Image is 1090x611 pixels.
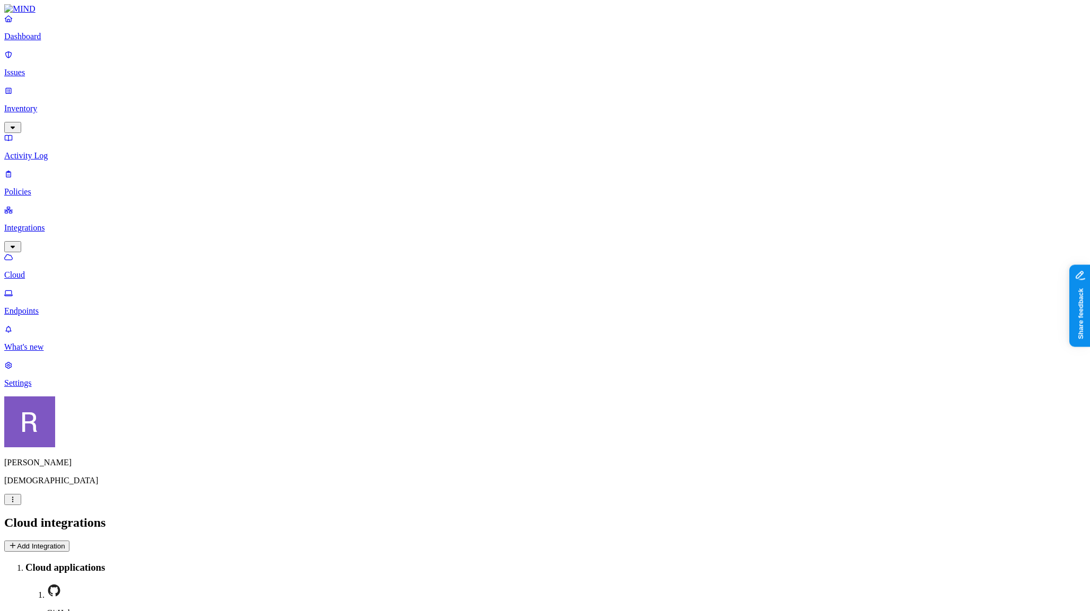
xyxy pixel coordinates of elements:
p: [PERSON_NAME] [4,458,1086,467]
a: Cloud [4,252,1086,280]
a: Activity Log [4,133,1086,161]
a: Issues [4,50,1086,77]
a: Settings [4,360,1086,388]
a: Policies [4,169,1086,197]
img: github [47,583,61,598]
a: MIND [4,4,1086,14]
p: Dashboard [4,32,1086,41]
p: Settings [4,378,1086,388]
img: Rich Thompson [4,396,55,447]
a: Dashboard [4,14,1086,41]
a: Inventory [4,86,1086,131]
p: Inventory [4,104,1086,113]
p: Cloud [4,270,1086,280]
a: What's new [4,324,1086,352]
button: Add Integration [4,541,69,552]
p: What's new [4,342,1086,352]
p: Activity Log [4,151,1086,161]
a: Integrations [4,205,1086,251]
h2: Cloud integrations [4,516,1086,530]
p: Endpoints [4,306,1086,316]
h3: Cloud applications [25,562,1086,573]
p: Issues [4,68,1086,77]
p: Policies [4,187,1086,197]
p: Integrations [4,223,1086,233]
p: [DEMOGRAPHIC_DATA] [4,476,1086,485]
img: MIND [4,4,36,14]
a: Endpoints [4,288,1086,316]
